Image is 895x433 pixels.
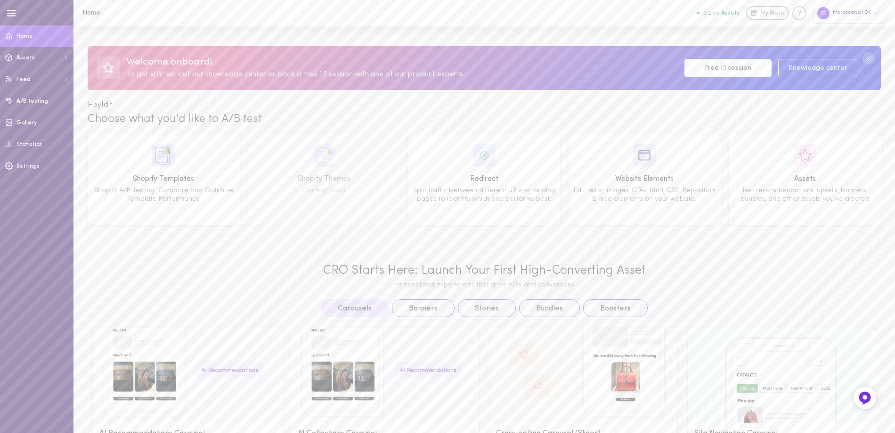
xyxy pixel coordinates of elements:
span: Choose what you'd like to A/B test [88,114,262,125]
span: Feed [16,77,31,82]
img: icon [633,144,656,167]
div: Knowledge center [792,6,806,20]
div: Edit texts, images, CTAs, html, CSS. Reposition & hide elements on your website. [572,187,717,203]
button: Carousels [321,299,389,317]
a: 0 Live Assets [697,10,746,16]
div: Redirect [412,173,557,185]
button: Banners [392,299,455,317]
div: Shopify Themes [251,173,397,185]
div: Coming Soon [251,187,397,195]
img: icon [473,144,496,167]
div: Personalized experiences that drive AOV and conversions [92,281,876,289]
div: To get started visit our knowledge center or book a free 1:1 session with one of our product expe... [126,69,678,81]
div: Assets [732,173,878,185]
div: Website Elements [572,173,717,185]
div: Moroccanoil DK [813,3,886,23]
img: icon [313,144,335,167]
span: A/B testing [16,98,48,104]
img: Feedback Button [858,391,872,405]
a: Free 1:1 session [684,59,772,77]
span: Home [16,33,33,39]
div: CRO Starts Here: Launch Your First High-Converting Asset [92,263,876,278]
div: Split traffic between different URLs or landing pages to identify which one performs best. [412,187,557,203]
a: Knowledge center [778,59,857,77]
img: icon [794,144,816,167]
h1: Home [82,9,238,16]
span: Gallery [16,120,37,126]
div: Welcome onboard! [126,56,678,69]
span: My Store [760,9,785,18]
div: Shopify Templates [91,173,236,185]
span: Statistics [16,142,42,147]
div: Test recommendations, upsells, banners, bundles, and other assets you’ve created [732,187,878,203]
div: Shopify A/B Testing: Compare and Optimize Template Performance [91,187,236,203]
a: My Store [746,6,789,20]
button: Boosters [583,299,648,317]
span: Assets [16,55,35,61]
button: Stories [458,299,516,317]
img: icon [152,144,175,167]
span: Hey Idit [88,101,113,109]
button: Bundles [519,299,580,317]
button: 0 Live Assets [697,10,740,16]
span: Settings [16,163,40,169]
